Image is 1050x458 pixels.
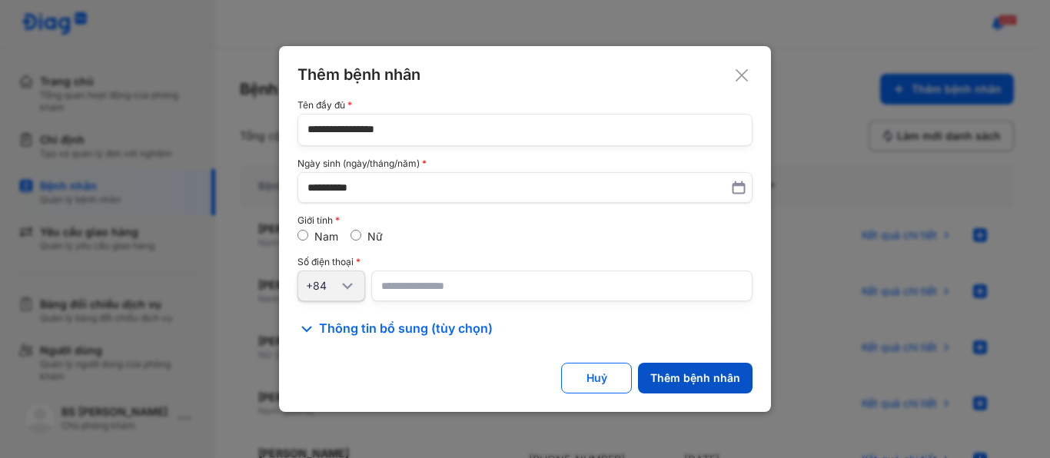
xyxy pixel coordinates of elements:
[650,370,740,386] div: Thêm bệnh nhân
[638,363,753,393] button: Thêm bệnh nhân
[297,257,753,267] div: Số điện thoại
[297,215,753,226] div: Giới tính
[297,65,753,85] div: Thêm bệnh nhân
[297,100,753,111] div: Tên đầy đủ
[367,230,383,243] label: Nữ
[314,230,338,243] label: Nam
[297,158,753,169] div: Ngày sinh (ngày/tháng/năm)
[306,278,338,294] div: +84
[561,363,632,393] button: Huỷ
[319,320,493,338] span: Thông tin bổ sung (tùy chọn)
